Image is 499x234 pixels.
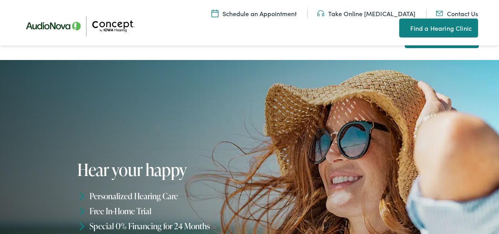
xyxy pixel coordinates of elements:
img: utility icon [399,23,406,33]
img: A calendar icon to schedule an appointment at Concept by Iowa Hearing. [211,9,219,18]
a: Take Online [MEDICAL_DATA] [317,9,415,18]
img: utility icon [317,9,324,18]
li: Free In-Home Trial [77,204,252,219]
a: Schedule an Appointment [211,9,297,18]
li: Special 0% Financing for 24 Months [77,219,252,234]
li: Personalized Hearing Care [77,189,252,204]
a: Find a Hearing Clinic [399,19,478,37]
img: utility icon [436,9,443,18]
h1: Hear your happy [77,161,252,179]
a: Contact Us [436,9,478,18]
